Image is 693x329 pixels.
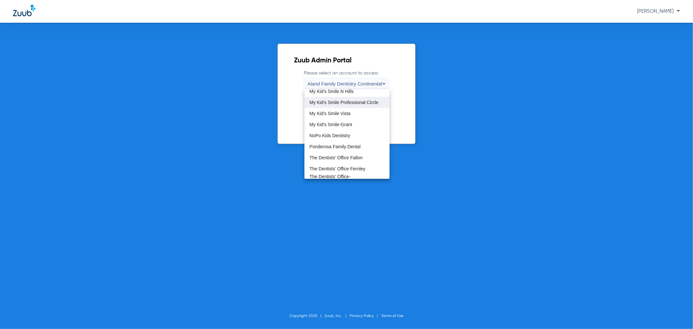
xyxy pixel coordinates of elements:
[310,174,384,188] span: The Dentists' Office-[GEOGRAPHIC_DATA] ([GEOGRAPHIC_DATA])
[310,133,350,138] span: NoPo Kids Dentistry
[310,89,354,94] span: My Kid's Smile N Hills
[310,155,363,160] span: The Dentists' Office Fallon
[310,144,361,149] span: Ponderosa Family Dental
[310,111,351,116] span: My Kid's Smile Vista
[310,100,379,105] span: My Kid's Smile Professional Circle
[310,166,366,171] span: The Dentists' Office Fernley
[661,298,693,329] iframe: Chat Widget
[310,122,352,127] span: My Kid's Smile-Grant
